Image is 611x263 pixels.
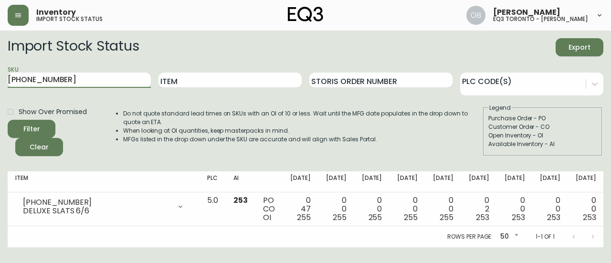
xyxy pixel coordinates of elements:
span: 255 [369,212,382,223]
th: [DATE] [461,171,497,192]
div: PO CO [263,196,275,222]
td: 5.0 [200,192,226,226]
button: Export [556,38,603,56]
th: [DATE] [497,171,533,192]
span: Clear [23,141,55,153]
h5: import stock status [36,16,103,22]
span: 255 [404,212,418,223]
h5: eq3 toronto - [PERSON_NAME] [493,16,588,22]
div: 50 [496,229,520,245]
th: [DATE] [354,171,390,192]
div: 0 47 [290,196,311,222]
button: Filter [8,120,55,138]
span: 253 [512,212,525,223]
p: 1-1 of 1 [536,232,555,241]
p: Rows per page: [447,232,493,241]
span: Show Over Promised [19,107,87,117]
span: [PERSON_NAME] [493,9,560,16]
h2: Import Stock Status [8,38,139,56]
th: [DATE] [318,171,354,192]
div: DELUXE SLATS 6/6 [23,207,171,215]
div: 0 0 [326,196,347,222]
div: 0 0 [397,196,418,222]
div: [PHONE_NUMBER] [23,198,171,207]
span: 255 [333,212,347,223]
div: [PHONE_NUMBER]DELUXE SLATS 6/6 [15,196,192,217]
div: Available Inventory - AI [488,140,597,148]
span: 255 [440,212,453,223]
th: PLC [200,171,226,192]
th: [DATE] [425,171,461,192]
div: 0 0 [540,196,560,222]
img: logo [288,7,323,22]
th: [DATE] [532,171,568,192]
th: [DATE] [390,171,425,192]
span: 255 [297,212,311,223]
th: [DATE] [283,171,318,192]
span: 253 [583,212,596,223]
th: Item [8,171,200,192]
span: Inventory [36,9,76,16]
th: [DATE] [568,171,604,192]
li: When looking at OI quantities, keep masterpacks in mind. [123,126,482,135]
div: 0 0 [433,196,453,222]
div: 0 0 [505,196,525,222]
li: MFGs listed in the drop down under the SKU are accurate and will align with Sales Portal. [123,135,482,144]
div: Open Inventory - OI [488,131,597,140]
div: 0 0 [576,196,596,222]
th: AI [226,171,255,192]
div: Filter [23,123,40,135]
span: Export [563,42,596,53]
div: 0 2 [469,196,489,222]
img: 8e0065c524da89c5c924d5ed86cfe468 [466,6,485,25]
li: Do not quote standard lead times on SKUs with an OI of 10 or less. Wait until the MFG date popula... [123,109,482,126]
div: Purchase Order - PO [488,114,597,123]
button: Clear [15,138,63,156]
span: 253 [233,195,248,206]
legend: Legend [488,104,512,112]
span: 253 [476,212,489,223]
span: OI [263,212,271,223]
span: 253 [547,212,560,223]
div: 0 0 [362,196,382,222]
div: Customer Order - CO [488,123,597,131]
